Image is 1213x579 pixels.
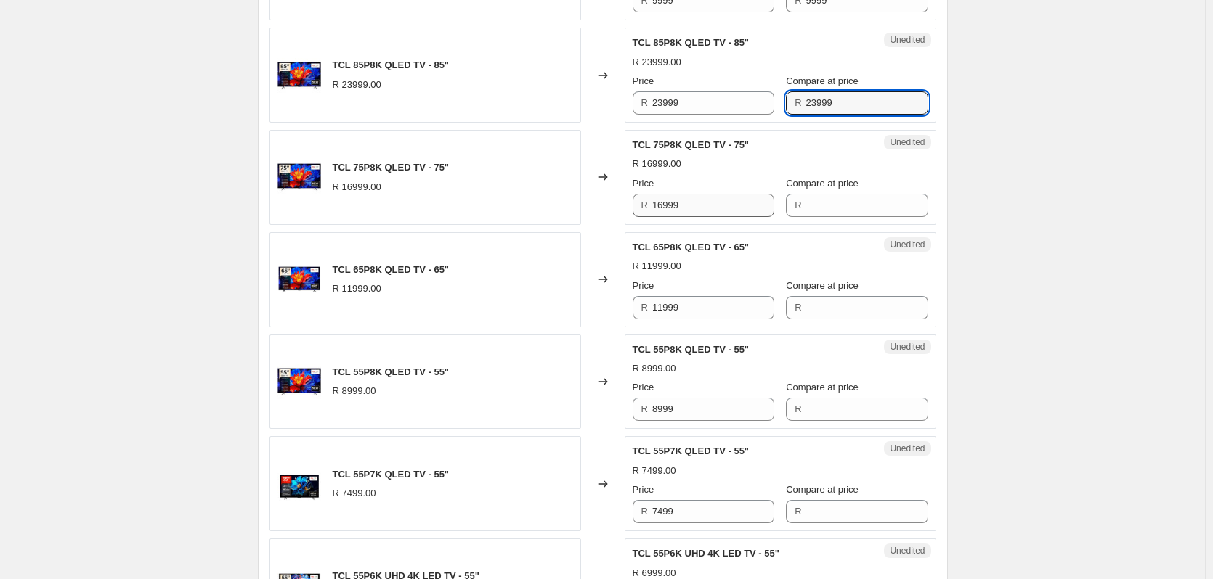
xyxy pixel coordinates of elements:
span: Unedited [890,443,925,454]
span: Compare at price [786,75,859,86]
span: R [795,97,801,108]
div: R 8999.00 [633,361,676,376]
span: TCL 65P8K QLED TV - 65" [333,264,450,275]
span: R [795,302,801,313]
span: Compare at price [786,178,859,189]
div: R 11999.00 [333,282,381,296]
img: 55P7K_80x.webp [277,462,321,506]
span: Price [633,382,654,393]
div: R 16999.00 [633,157,681,171]
span: Compare at price [786,382,859,393]
img: 75p8k_80x.jpg [277,155,321,199]
div: R 11999.00 [633,259,681,274]
span: Compare at price [786,484,859,495]
span: TCL 75P8K QLED TV - 75" [333,162,450,173]
div: R 7499.00 [633,464,676,478]
span: R [795,506,801,517]
span: R [795,403,801,414]
span: TCL 55P8K QLED TV - 55" [333,366,450,377]
span: R [641,506,648,517]
span: Price [633,280,654,291]
span: TCL 85P8K QLED TV - 85" [633,37,750,48]
span: TCL 55P8K QLED TV - 55" [633,344,750,355]
span: TCL 55P6K UHD 4K LED TV - 55" [633,548,779,559]
span: R [795,200,801,210]
div: R 8999.00 [333,384,376,398]
span: TCL 65P8K QLED TV - 65" [633,242,750,252]
span: Compare at price [786,280,859,291]
span: TCL 55P7K QLED TV - 55" [333,469,450,480]
img: 85P8K_80x.jpg [277,54,321,97]
span: Price [633,178,654,189]
div: R 16999.00 [333,180,381,194]
img: 65p8k_80x.webp [277,258,321,301]
div: R 23999.00 [633,55,681,70]
span: R [641,97,648,108]
span: TCL 85P8K QLED TV - 85" [333,59,450,70]
div: R 23999.00 [333,78,381,92]
img: 55p8k_80x.jpg [277,360,321,403]
span: Price [633,484,654,495]
div: R 7499.00 [333,486,376,501]
span: Unedited [890,239,925,250]
span: R [641,403,648,414]
span: Unedited [890,34,925,46]
span: R [641,200,648,210]
span: Unedited [890,341,925,353]
span: Unedited [890,545,925,557]
span: R [641,302,648,313]
span: TCL 55P7K QLED TV - 55" [633,445,750,456]
span: Unedited [890,136,925,148]
span: Price [633,75,654,86]
span: TCL 75P8K QLED TV - 75" [633,139,750,150]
